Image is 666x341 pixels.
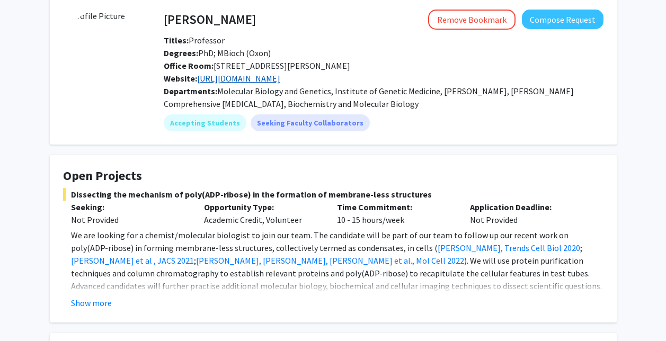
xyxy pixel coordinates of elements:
[522,10,603,29] button: Compose Request to Anthony K. L. Leung
[251,114,370,131] mat-chip: Seeking Faculty Collaborators
[329,201,462,226] div: 10 - 15 hours/week
[428,10,516,30] button: Remove Bookmark
[164,48,271,58] span: PhD; MBioch (Oxon)
[337,201,454,213] p: Time Commitment:
[71,297,112,309] button: Show more
[71,201,188,213] p: Seeking:
[197,73,280,84] a: Opens in a new tab
[164,86,217,96] b: Departments:
[438,243,580,253] a: [PERSON_NAME], Trends Cell Biol 2020
[470,201,587,213] p: Application Deadline:
[164,48,198,58] b: Degrees:
[8,293,45,333] iframe: Chat
[63,168,603,184] h4: Open Projects
[164,114,246,131] mat-chip: Accepting Students
[462,201,595,226] div: Not Provided
[71,229,603,292] p: We are looking for a chemist/molecular biologist to join our team. The candidate will be part of ...
[164,86,574,109] span: Molecular Biology and Genetics, Institute of Genetic Medicine, [PERSON_NAME], [PERSON_NAME] Compr...
[164,10,256,29] h4: [PERSON_NAME]
[196,255,464,266] a: [PERSON_NAME], [PERSON_NAME], [PERSON_NAME] et al., Mol Cell 2022
[164,35,189,46] b: Titles:
[164,60,350,71] span: [STREET_ADDRESS][PERSON_NAME]
[164,60,214,71] b: Office Room:
[63,10,143,89] img: Profile Picture
[63,188,603,201] span: Dissecting the mechanism of poly(ADP-ribose) in the formation of membrane-less structures
[71,255,194,266] a: [PERSON_NAME] et al , JACS 2021
[164,73,197,84] b: Website:
[204,201,321,213] p: Opportunity Type:
[164,35,225,46] span: Professor
[71,213,188,226] div: Not Provided
[196,201,329,226] div: Academic Credit, Volunteer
